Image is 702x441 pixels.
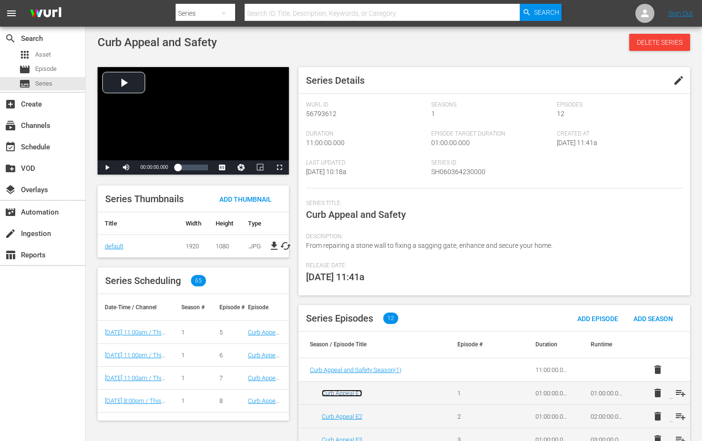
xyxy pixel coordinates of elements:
span: Add Season [626,315,681,323]
span: edit [673,75,684,86]
span: Episodes [557,101,678,109]
button: Add Season [626,310,681,327]
button: Delete Series [629,34,690,51]
button: Fullscreen [270,160,289,175]
span: Series ID [431,159,552,167]
button: Picture-in-Picture [251,160,270,175]
button: delete [646,382,669,404]
button: delete [646,358,669,381]
a: [DATE] 11:00pm / This Old House Shorts [105,352,165,366]
a: Curb Appeal E8 [248,397,280,412]
td: .JPG [241,235,269,257]
button: Captions [213,160,232,175]
button: cached [280,240,291,252]
span: Series Title: [306,200,678,207]
span: delete [652,411,663,422]
a: Sign Out [668,10,693,17]
span: Asset [19,49,30,60]
th: Width [178,212,208,235]
a: Curb Appeal E6 [248,352,280,366]
button: delete [646,405,669,428]
a: [DATE] 11:00am / This Old House Shorts [105,329,165,343]
span: Series [19,78,30,89]
a: default [105,243,123,250]
span: Curb Appeal and Safety Season ( 1 ) [310,366,401,373]
th: Duration [524,332,579,358]
button: Jump To Time [232,160,251,175]
span: Channels [5,120,16,131]
a: file_download [268,240,280,252]
td: 1920 [178,235,208,257]
button: Mute [117,160,136,175]
span: [DATE] 11:41a [557,139,597,147]
span: menu [6,8,17,19]
div: 1 [181,374,205,382]
span: Search [534,4,559,21]
span: Ingestion [5,228,16,239]
span: Duration [306,130,427,138]
a: Curb Appeal E5 [248,329,280,343]
div: 1 [181,397,205,404]
span: VOD [5,163,16,174]
span: delete [652,387,663,399]
a: [DATE] 11:00am / This Old House Shorts [105,374,165,389]
div: 8 [219,397,234,404]
span: SH060364230000 [431,168,485,176]
span: Series Details [306,75,365,86]
span: delete [652,364,663,375]
td: 02:00:00.000 [579,405,634,428]
span: Add Thumbnail [212,196,279,203]
a: Curb Appeal E1 [322,390,362,397]
th: Date-Time / Channel [98,294,174,321]
td: 1080 [208,235,241,257]
span: Series Scheduling [105,275,181,286]
th: Height [208,212,241,235]
span: Description: [306,233,678,241]
button: Play [98,160,117,175]
th: Runtime [579,332,634,358]
div: 1 [181,352,205,359]
span: Seasons [431,101,552,109]
th: Episode [241,294,288,321]
span: Release Date: [306,262,678,270]
th: Episode # [446,332,501,358]
a: Curb Appeal E2 [322,413,362,420]
span: Episode Target Duration [431,130,552,138]
div: 5 [219,329,234,336]
span: 11:00:00.000 [306,139,345,147]
div: Progress Bar [178,165,208,170]
span: Created At [557,130,678,138]
div: Video Player [98,67,289,175]
td: 1 [446,382,501,405]
span: playlist_add [675,411,686,422]
span: Episode [19,64,30,75]
span: playlist_add [675,387,686,399]
span: Series Episodes [306,313,373,324]
span: Asset [35,50,51,59]
button: playlist_add [669,382,692,404]
span: 00:00:00.000 [140,165,168,170]
span: Overlays [5,184,16,196]
th: Episode # [212,294,241,321]
td: 11:00:00.000 [524,358,579,382]
div: 6 [219,352,234,359]
img: ans4CAIJ8jUAAAAAAAAAAAAAAAAAAAAAAAAgQb4GAAAAAAAAAAAAAAAAAAAAAAAAJMjXAAAAAAAAAAAAAAAAAAAAAAAAgAT5G... [23,2,69,25]
span: 12 [557,110,564,118]
th: Season / Episode Title [298,332,446,358]
span: 1 [431,110,435,118]
span: Series [35,79,52,88]
span: Series Thumbnails [105,193,184,205]
a: Curb Appeal and Safety Season(1) [310,366,401,373]
span: Last Updated [306,159,427,167]
span: Add Episode [570,315,626,323]
td: 01:00:00.000 [524,382,579,405]
span: [DATE] 10:18a [306,168,346,176]
td: 2 [446,405,501,428]
span: [DATE] 11:41a [306,271,365,283]
a: [DATE] 8:00pm / This Old House Shorts [105,397,165,412]
span: Episode [35,64,57,74]
span: 01:00:00.000 [431,139,470,147]
td: 01:00:00.000 [524,405,579,428]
